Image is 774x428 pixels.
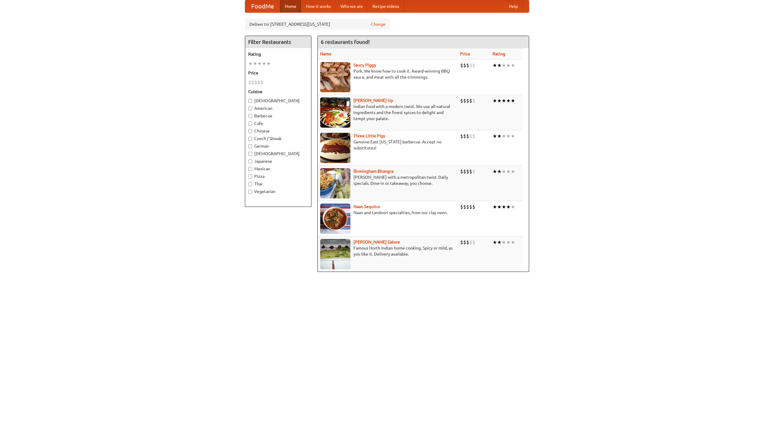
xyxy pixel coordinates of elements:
[248,89,308,95] h5: Cuisine
[248,182,252,186] input: Thai
[493,51,505,56] a: Rating
[506,239,511,246] li: ★
[469,239,472,246] li: $
[251,79,254,86] li: $
[368,0,404,12] a: Recipe videos
[248,106,252,110] input: American
[248,70,308,76] h5: Price
[248,120,308,126] label: Cafe
[469,133,472,139] li: $
[472,239,475,246] li: $
[320,97,350,128] img: curryup.jpg
[320,239,350,269] img: currygalore.jpg
[248,143,308,149] label: German
[466,168,469,175] li: $
[248,159,252,163] input: Japanese
[506,133,511,139] li: ★
[320,245,455,257] p: Famous North Indian home cooking. Spicy or mild, as you like it. Delivery available.
[320,139,455,151] p: Genuine East [US_STATE] barbecue. Accept no substitutes!
[497,204,502,210] li: ★
[336,0,368,12] a: Who we are
[466,204,469,210] li: $
[502,62,506,69] li: ★
[506,62,511,69] li: ★
[511,204,515,210] li: ★
[320,51,331,56] a: Name
[248,98,308,104] label: [DEMOGRAPHIC_DATA]
[493,62,497,69] li: ★
[511,239,515,246] li: ★
[511,133,515,139] li: ★
[245,0,280,12] a: FoodMe
[506,204,511,210] li: ★
[469,168,472,175] li: $
[460,62,463,69] li: $
[504,0,523,12] a: Help
[497,168,502,175] li: ★
[502,97,506,104] li: ★
[460,51,470,56] a: Price
[493,239,497,246] li: ★
[469,204,472,210] li: $
[266,60,271,67] li: ★
[248,151,308,157] label: [DEMOGRAPHIC_DATA]
[472,97,475,104] li: $
[497,133,502,139] li: ★
[248,167,252,171] input: Mexican
[248,181,308,187] label: Thai
[511,168,515,175] li: ★
[466,62,469,69] li: $
[248,166,308,172] label: Mexican
[280,0,301,12] a: Home
[320,133,350,163] img: littlepigs.jpg
[506,168,511,175] li: ★
[353,204,380,209] a: Naan Sequitur
[248,114,252,118] input: Barbecue
[463,204,466,210] li: $
[460,168,463,175] li: $
[463,97,466,104] li: $
[248,105,308,111] label: American
[353,240,400,244] b: [PERSON_NAME] Galore
[248,158,308,164] label: Japanese
[353,98,393,103] a: [PERSON_NAME] Up
[248,152,252,156] input: [DEMOGRAPHIC_DATA]
[248,137,252,141] input: Czech / Slovak
[254,79,257,86] li: $
[320,204,350,234] img: naansequitur.jpg
[466,239,469,246] li: $
[353,169,393,174] a: Birmingham Bhangra
[460,133,463,139] li: $
[253,60,257,67] li: ★
[262,60,266,67] li: ★
[472,168,475,175] li: $
[257,79,260,86] li: $
[460,204,463,210] li: $
[248,129,252,133] input: Chinese
[502,133,506,139] li: ★
[502,239,506,246] li: ★
[472,204,475,210] li: $
[502,204,506,210] li: ★
[460,239,463,246] li: $
[497,97,502,104] li: ★
[466,97,469,104] li: $
[511,62,515,69] li: ★
[493,133,497,139] li: ★
[371,21,385,27] a: Change
[463,133,466,139] li: $
[320,174,455,186] p: [PERSON_NAME] with a metropolitan twist. Daily specials. Dine-in or takeaway, you choose.
[248,190,252,194] input: Vegetarian
[463,168,466,175] li: $
[248,175,252,178] input: Pizza
[353,63,376,67] a: Saucy Piggy
[321,39,370,45] ng-pluralize: 6 restaurants found!
[497,62,502,69] li: ★
[511,97,515,104] li: ★
[248,122,252,126] input: Cafe
[248,173,308,179] label: Pizza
